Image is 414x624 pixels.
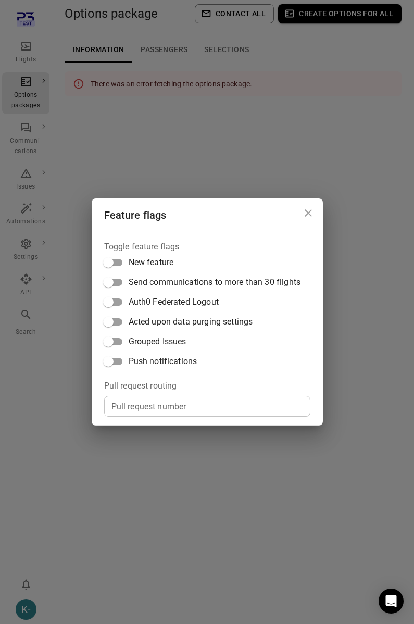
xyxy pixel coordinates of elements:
span: Auth0 Federated Logout [129,296,219,308]
div: Open Intercom Messenger [379,589,404,614]
button: Close dialog [298,203,319,223]
h2: Feature flags [92,198,323,232]
span: Grouped Issues [129,335,186,348]
legend: Pull request routing [104,380,177,392]
span: Push notifications [129,355,197,368]
span: Acted upon data purging settings [129,316,253,328]
legend: Toggle feature flags [104,241,180,253]
span: Send communications to more than 30 flights [129,276,300,289]
span: New feature [129,256,174,269]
